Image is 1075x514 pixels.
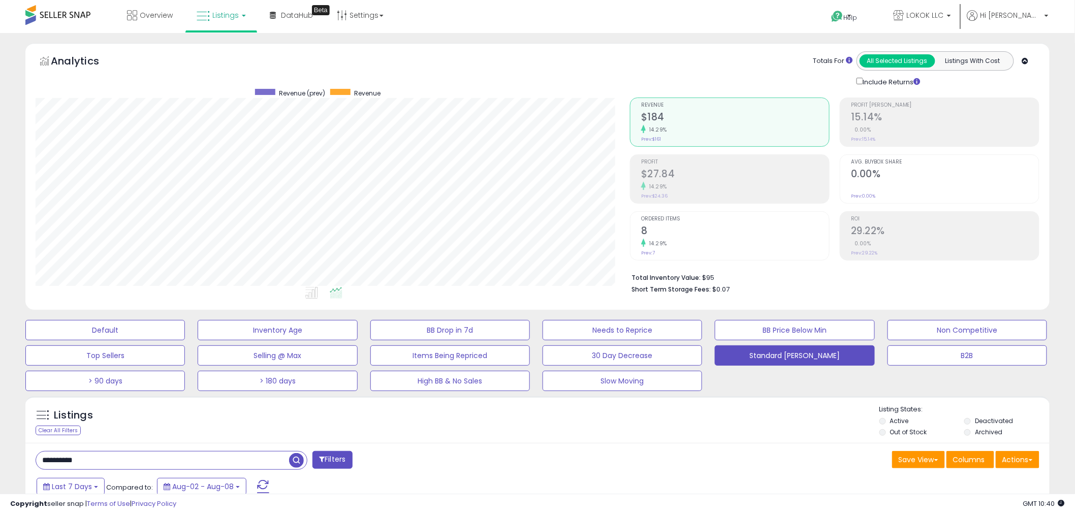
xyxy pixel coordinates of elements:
button: Selling @ Max [198,345,357,366]
div: Totals For [813,56,853,66]
span: ROI [851,216,1039,222]
button: Needs to Reprice [543,320,702,340]
a: Privacy Policy [132,499,176,508]
button: Slow Moving [543,371,702,391]
small: Prev: 7 [641,250,655,256]
p: Listing States: [879,405,1050,414]
h2: 8 [641,225,829,239]
small: 14.29% [646,240,667,247]
button: Filters [312,451,352,469]
span: Compared to: [106,483,153,492]
a: Terms of Use [87,499,130,508]
span: LOKOK LLC [907,10,944,20]
small: 0.00% [851,240,871,247]
h2: $27.84 [641,168,829,182]
button: Non Competitive [888,320,1047,340]
small: Prev: $24.36 [641,193,668,199]
button: Save View [892,451,945,468]
span: Help [844,13,858,22]
button: Columns [946,451,994,468]
span: Avg. Buybox Share [851,159,1039,165]
span: Overview [140,10,173,20]
small: 14.29% [646,183,667,190]
li: $95 [631,271,1032,283]
button: Standard [PERSON_NAME] [715,345,874,366]
span: Aug-02 - Aug-08 [172,481,234,492]
a: Help [824,3,877,33]
button: Last 7 Days [37,478,105,495]
small: Prev: 29.22% [851,250,877,256]
span: $0.07 [712,284,730,294]
button: B2B [888,345,1047,366]
div: Clear All Filters [36,426,81,435]
span: Ordered Items [641,216,829,222]
button: > 180 days [198,371,357,391]
h2: 15.14% [851,111,1039,125]
span: Listings [212,10,239,20]
button: Default [25,320,185,340]
h2: 0.00% [851,168,1039,182]
span: Last 7 Days [52,481,92,492]
small: Prev: $161 [641,136,661,142]
span: Hi [PERSON_NAME] [981,10,1041,20]
span: Revenue (prev) [279,89,325,98]
button: Actions [996,451,1039,468]
button: Inventory Age [198,320,357,340]
span: 2025-08-16 10:40 GMT [1023,499,1065,508]
button: 30 Day Decrease [543,345,702,366]
i: Get Help [831,10,844,23]
label: Active [890,416,909,425]
h2: 29.22% [851,225,1039,239]
button: Items Being Repriced [370,345,530,366]
span: Revenue [641,103,829,108]
h2: $184 [641,111,829,125]
span: Revenue [354,89,381,98]
button: Listings With Cost [935,54,1010,68]
div: Tooltip anchor [312,5,330,15]
div: Include Returns [849,76,933,87]
button: > 90 days [25,371,185,391]
b: Short Term Storage Fees: [631,285,711,294]
label: Out of Stock [890,428,927,436]
a: Hi [PERSON_NAME] [967,10,1049,33]
button: BB Drop in 7d [370,320,530,340]
h5: Analytics [51,54,119,71]
strong: Copyright [10,499,47,508]
label: Deactivated [975,416,1013,425]
small: Prev: 15.14% [851,136,875,142]
button: High BB & No Sales [370,371,530,391]
span: Columns [953,455,985,465]
small: 14.29% [646,126,667,134]
label: Archived [975,428,1002,436]
button: BB Price Below Min [715,320,874,340]
button: All Selected Listings [860,54,935,68]
b: Total Inventory Value: [631,273,701,282]
h5: Listings [54,408,93,423]
div: seller snap | | [10,499,176,509]
small: 0.00% [851,126,871,134]
span: DataHub [281,10,313,20]
span: Profit [PERSON_NAME] [851,103,1039,108]
small: Prev: 0.00% [851,193,875,199]
button: Top Sellers [25,345,185,366]
button: Aug-02 - Aug-08 [157,478,246,495]
span: Profit [641,159,829,165]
